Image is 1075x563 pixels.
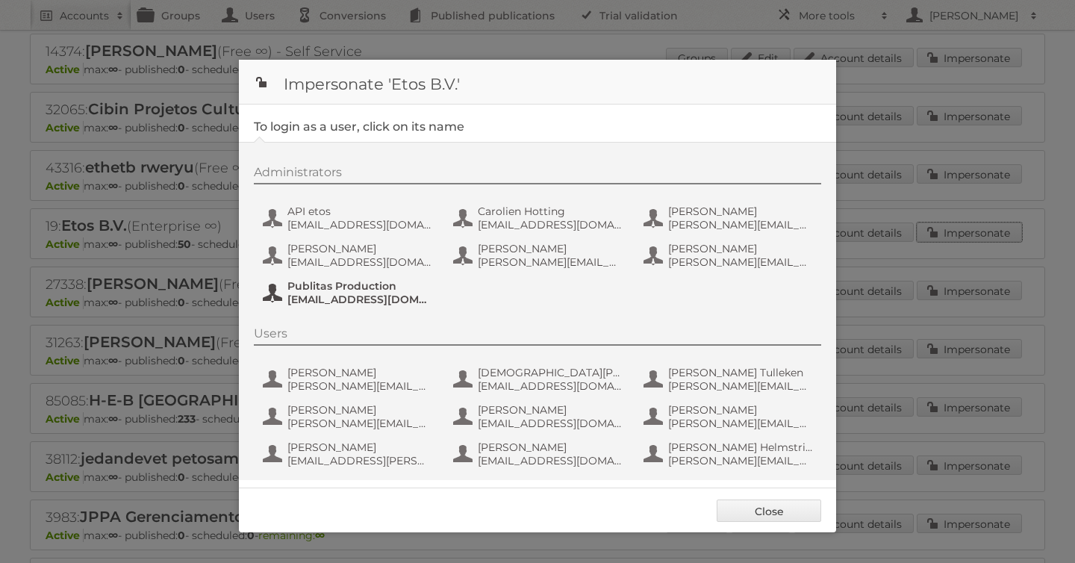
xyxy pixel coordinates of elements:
button: Carolien Hotting [EMAIL_ADDRESS][DOMAIN_NAME] [452,203,627,233]
span: [PERSON_NAME] [478,242,623,255]
a: Close [717,500,821,522]
span: [EMAIL_ADDRESS][DOMAIN_NAME] [478,454,623,467]
span: Publitas Production [287,279,432,293]
button: [PERSON_NAME] [PERSON_NAME][EMAIL_ADDRESS][PERSON_NAME][DOMAIN_NAME] [261,364,437,394]
button: [PERSON_NAME] [PERSON_NAME][EMAIL_ADDRESS][DOMAIN_NAME] [261,402,437,432]
button: API etos [EMAIL_ADDRESS][DOMAIN_NAME] [261,203,437,233]
button: [PERSON_NAME] [PERSON_NAME][EMAIL_ADDRESS][PERSON_NAME][DOMAIN_NAME] [642,240,817,270]
h1: Impersonate 'Etos B.V.' [239,60,836,105]
button: [PERSON_NAME] [EMAIL_ADDRESS][PERSON_NAME][DOMAIN_NAME] [261,439,437,469]
button: [PERSON_NAME] [EMAIL_ADDRESS][DOMAIN_NAME] [452,402,627,432]
span: [PERSON_NAME][EMAIL_ADDRESS][PERSON_NAME][DOMAIN_NAME] [668,379,813,393]
span: API etos [287,205,432,218]
span: [PERSON_NAME][EMAIL_ADDRESS][PERSON_NAME][DOMAIN_NAME] [478,255,623,269]
button: [PERSON_NAME] Helmstrijd [PERSON_NAME][EMAIL_ADDRESS][DOMAIN_NAME] [642,439,817,469]
span: [EMAIL_ADDRESS][PERSON_NAME][DOMAIN_NAME] [287,454,432,467]
button: [PERSON_NAME] [PERSON_NAME][EMAIL_ADDRESS][DOMAIN_NAME] [642,402,817,432]
button: [PERSON_NAME] [EMAIL_ADDRESS][DOMAIN_NAME] [452,439,627,469]
span: [EMAIL_ADDRESS][DOMAIN_NAME] [287,218,432,231]
span: [PERSON_NAME] [478,441,623,454]
span: [EMAIL_ADDRESS][DOMAIN_NAME] [287,255,432,269]
span: [PERSON_NAME] [668,205,813,218]
span: [PERSON_NAME] [668,242,813,255]
span: [PERSON_NAME] [478,403,623,417]
span: [PERSON_NAME] [287,403,432,417]
span: [PERSON_NAME][EMAIL_ADDRESS][DOMAIN_NAME] [287,417,432,430]
span: [DEMOGRAPHIC_DATA][PERSON_NAME] [478,366,623,379]
button: [PERSON_NAME] [PERSON_NAME][EMAIL_ADDRESS][PERSON_NAME][DOMAIN_NAME] [452,240,627,270]
span: [PERSON_NAME] Helmstrijd [668,441,813,454]
button: Publitas Production [EMAIL_ADDRESS][DOMAIN_NAME] [261,278,437,308]
span: [EMAIL_ADDRESS][DOMAIN_NAME] [478,417,623,430]
span: [PERSON_NAME][EMAIL_ADDRESS][PERSON_NAME][PERSON_NAME][DOMAIN_NAME] [668,218,813,231]
span: [PERSON_NAME][EMAIL_ADDRESS][DOMAIN_NAME] [668,417,813,430]
span: [PERSON_NAME] [668,403,813,417]
span: Carolien Hotting [478,205,623,218]
span: [EMAIL_ADDRESS][DOMAIN_NAME] [478,218,623,231]
span: [EMAIL_ADDRESS][DOMAIN_NAME] [478,379,623,393]
button: [PERSON_NAME] [EMAIL_ADDRESS][DOMAIN_NAME] [261,240,437,270]
span: [PERSON_NAME] [287,366,432,379]
span: [PERSON_NAME] [287,242,432,255]
span: [PERSON_NAME] [287,441,432,454]
button: [DEMOGRAPHIC_DATA][PERSON_NAME] [EMAIL_ADDRESS][DOMAIN_NAME] [452,364,627,394]
button: [PERSON_NAME] Tulleken [PERSON_NAME][EMAIL_ADDRESS][PERSON_NAME][DOMAIN_NAME] [642,364,817,394]
div: Administrators [254,165,821,184]
span: [PERSON_NAME][EMAIL_ADDRESS][PERSON_NAME][DOMAIN_NAME] [287,379,432,393]
span: [PERSON_NAME] Tulleken [668,366,813,379]
legend: To login as a user, click on its name [254,119,464,134]
span: [PERSON_NAME][EMAIL_ADDRESS][DOMAIN_NAME] [668,454,813,467]
span: [EMAIL_ADDRESS][DOMAIN_NAME] [287,293,432,306]
div: Users [254,326,821,346]
button: [PERSON_NAME] [PERSON_NAME][EMAIL_ADDRESS][PERSON_NAME][PERSON_NAME][DOMAIN_NAME] [642,203,817,233]
span: [PERSON_NAME][EMAIL_ADDRESS][PERSON_NAME][DOMAIN_NAME] [668,255,813,269]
